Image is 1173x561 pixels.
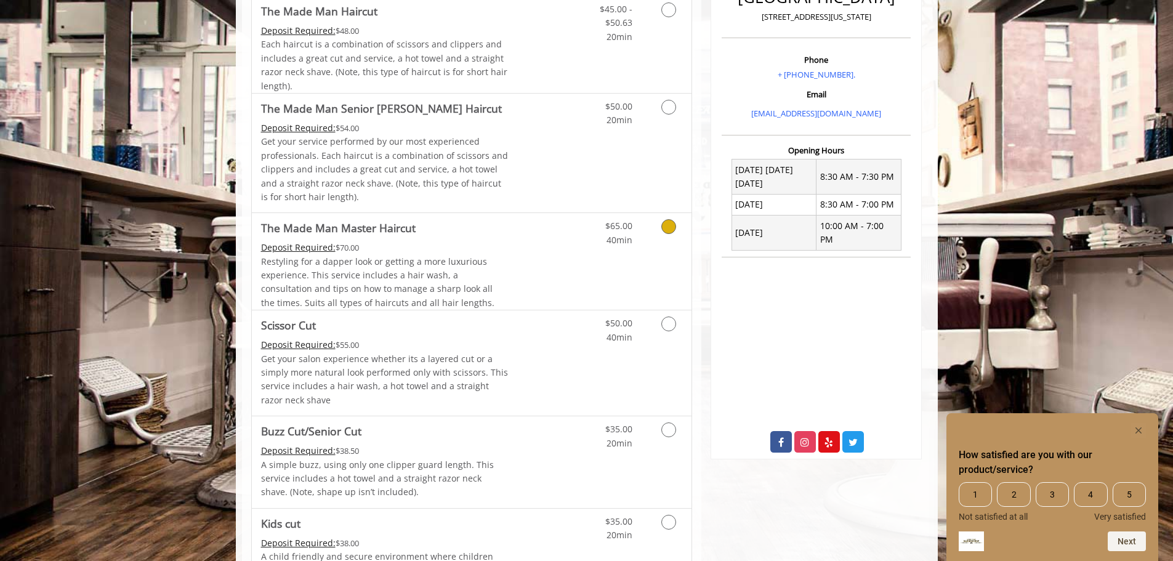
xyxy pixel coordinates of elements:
span: 20min [607,31,632,42]
p: A simple buzz, using only one clipper guard length. This service includes a hot towel and a strai... [261,458,509,499]
span: 40min [607,234,632,246]
span: 3 [1036,482,1069,507]
div: How satisfied are you with our product/service? Select an option from 1 to 5, with 1 being Not sa... [959,482,1146,522]
p: Get your service performed by our most experienced professionals. Each haircut is a combination o... [261,135,509,204]
span: This service needs some Advance to be paid before we block your appointment [261,339,336,350]
b: Scissor Cut [261,317,316,334]
span: 20min [607,437,632,449]
span: Very satisfied [1094,512,1146,522]
span: 20min [607,114,632,126]
a: + [PHONE_NUMBER]. [778,69,855,80]
b: Kids cut [261,515,300,532]
span: 4 [1074,482,1107,507]
span: 2 [997,482,1030,507]
div: $55.00 [261,338,509,352]
td: [DATE] [732,216,816,251]
b: The Made Man Haircut [261,2,377,20]
span: 40min [607,331,632,343]
span: This service needs some Advance to be paid before we block your appointment [261,241,336,253]
h3: Phone [725,55,908,64]
h3: Opening Hours [722,146,911,155]
div: $70.00 [261,241,509,254]
span: $50.00 [605,317,632,329]
span: 5 [1113,482,1146,507]
span: Restyling for a dapper look or getting a more luxurious experience. This service includes a hair ... [261,256,494,309]
div: $48.00 [261,24,509,38]
span: 1 [959,482,992,507]
div: How satisfied are you with our product/service? Select an option from 1 to 5, with 1 being Not sa... [959,423,1146,551]
span: Not satisfied at all [959,512,1028,522]
td: 8:30 AM - 7:00 PM [816,194,901,215]
span: $45.00 - $50.63 [600,3,632,28]
span: This service needs some Advance to be paid before we block your appointment [261,122,336,134]
td: 10:00 AM - 7:00 PM [816,216,901,251]
b: The Made Man Senior [PERSON_NAME] Haircut [261,100,502,117]
button: Hide survey [1131,423,1146,438]
span: Each haircut is a combination of scissors and clippers and includes a great cut and service, a ho... [261,38,507,91]
span: This service needs some Advance to be paid before we block your appointment [261,537,336,549]
h2: How satisfied are you with our product/service? Select an option from 1 to 5, with 1 being Not sa... [959,448,1146,477]
span: $50.00 [605,100,632,112]
a: [EMAIL_ADDRESS][DOMAIN_NAME] [751,108,881,119]
td: [DATE] [732,194,816,215]
span: 20min [607,529,632,541]
span: This service needs some Advance to be paid before we block your appointment [261,445,336,456]
td: 8:30 AM - 7:30 PM [816,159,901,195]
span: This service needs some Advance to be paid before we block your appointment [261,25,336,36]
b: The Made Man Master Haircut [261,219,416,236]
p: [STREET_ADDRESS][US_STATE] [725,10,908,23]
span: $35.00 [605,515,632,527]
td: [DATE] [DATE] [DATE] [732,159,816,195]
button: Next question [1108,531,1146,551]
div: $38.50 [261,444,509,458]
p: Get your salon experience whether its a layered cut or a simply more natural look performed only ... [261,352,509,408]
div: $54.00 [261,121,509,135]
span: $65.00 [605,220,632,232]
h3: Email [725,90,908,99]
div: $38.00 [261,536,509,550]
b: Buzz Cut/Senior Cut [261,422,361,440]
span: $35.00 [605,423,632,435]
